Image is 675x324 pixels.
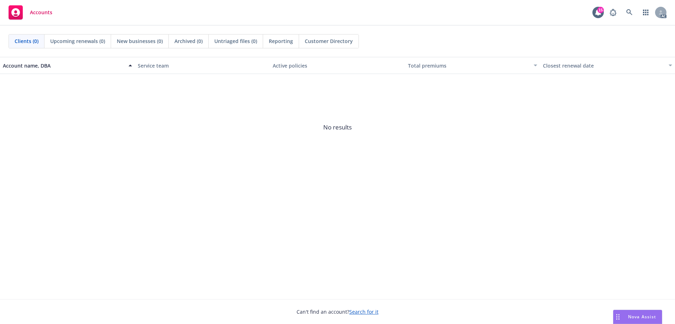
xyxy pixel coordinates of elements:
button: Active policies [270,57,405,74]
div: Total premiums [408,62,529,69]
span: Archived (0) [174,37,203,45]
div: Active policies [273,62,402,69]
span: Reporting [269,37,293,45]
button: Nova Assist [613,310,662,324]
div: Account name, DBA [3,62,124,69]
a: Search for it [349,308,378,315]
a: Search [622,5,637,20]
span: Can't find an account? [297,308,378,315]
span: Clients (0) [15,37,38,45]
a: Report a Bug [606,5,620,20]
div: Closest renewal date [543,62,664,69]
a: Switch app [639,5,653,20]
div: Drag to move [613,310,622,324]
span: Accounts [30,10,52,15]
span: Untriaged files (0) [214,37,257,45]
span: Customer Directory [305,37,353,45]
span: New businesses (0) [117,37,163,45]
div: 15 [597,7,604,13]
span: Upcoming renewals (0) [50,37,105,45]
div: Service team [138,62,267,69]
button: Service team [135,57,270,74]
span: Nova Assist [628,314,656,320]
a: Accounts [6,2,55,22]
button: Total premiums [405,57,540,74]
button: Closest renewal date [540,57,675,74]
